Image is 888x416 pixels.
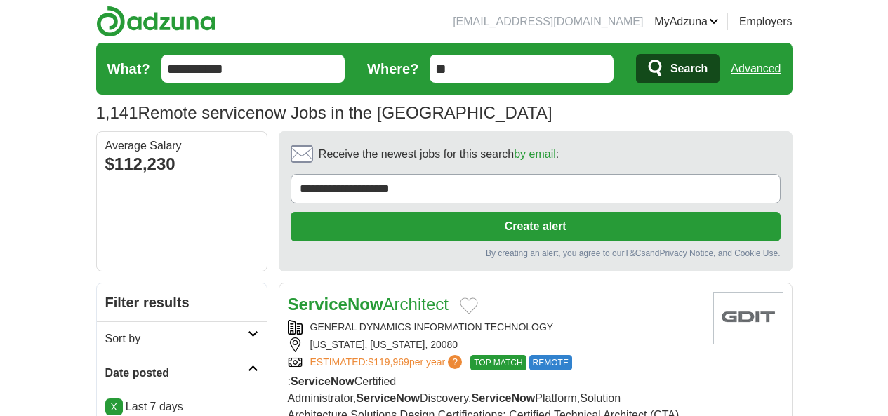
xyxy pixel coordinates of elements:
span: Search [670,55,708,83]
a: by email [514,148,556,160]
p: Last 7 days [105,398,258,415]
a: T&Cs [624,248,645,258]
strong: ServiceNow [472,392,536,404]
label: What? [107,58,150,79]
li: [EMAIL_ADDRESS][DOMAIN_NAME] [453,13,643,30]
span: Receive the newest jobs for this search : [319,146,559,163]
strong: ServiceNow [356,392,420,404]
span: TOP MATCH [470,355,526,370]
div: [US_STATE], [US_STATE], 20080 [288,337,702,352]
a: GENERAL DYNAMICS INFORMATION TECHNOLOGY [310,321,554,333]
a: ESTIMATED:$119,969per year? [310,355,465,370]
a: X [105,398,123,415]
a: Date posted [97,356,267,390]
a: Employers [739,13,793,30]
div: By creating an alert, you agree to our and , and Cookie Use. [291,247,781,260]
h1: Remote servicenow Jobs in the [GEOGRAPHIC_DATA] [96,103,552,122]
strong: ServiceNow [288,295,383,314]
a: Advanced [731,55,781,83]
label: Where? [367,58,418,79]
h2: Sort by [105,330,248,347]
a: Privacy Notice [659,248,713,258]
img: Adzuna logo [96,6,216,37]
span: 1,141 [96,100,138,126]
span: $119,969 [368,356,409,368]
a: ServiceNowArchitect [288,295,449,314]
div: $112,230 [105,152,258,177]
button: Add to favorite jobs [460,297,478,314]
a: MyAdzuna [654,13,719,30]
span: ? [448,355,462,369]
button: Create alert [291,212,781,241]
img: General Dynamics Information Technology logo [713,292,783,344]
h2: Date posted [105,365,248,382]
div: Average Salary [105,140,258,152]
button: Search [636,54,720,83]
strong: ServiceNow [291,375,354,387]
h2: Filter results [97,283,267,321]
a: Sort by [97,321,267,356]
span: REMOTE [529,355,572,370]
